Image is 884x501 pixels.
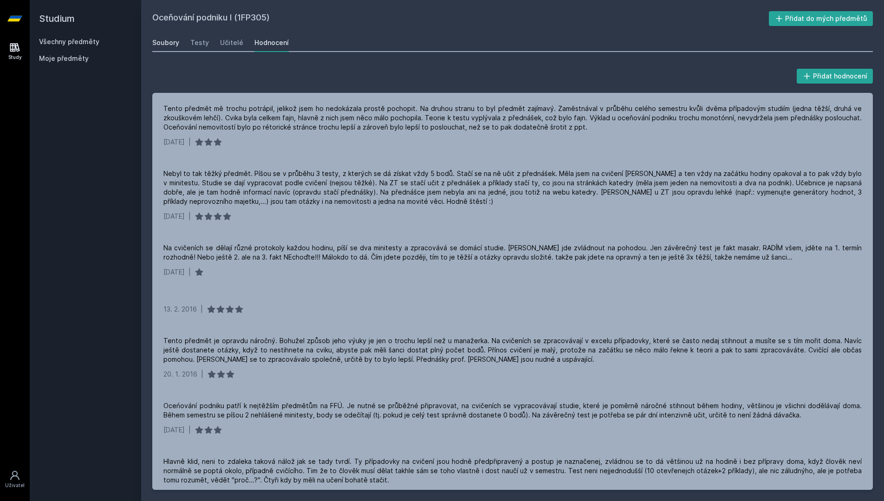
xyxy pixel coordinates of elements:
[2,465,28,494] a: Uživatel
[188,137,191,147] div: |
[254,33,289,52] a: Hodnocení
[188,425,191,435] div: |
[190,38,209,47] div: Testy
[152,33,179,52] a: Soubory
[163,137,185,147] div: [DATE]
[220,33,243,52] a: Učitelé
[163,425,185,435] div: [DATE]
[220,38,243,47] div: Učitelé
[163,457,862,485] div: Hlavně klid, neni to zdaleka taková nálož jak se tady tvrdí. Ty případovky na cvičení jsou hodně ...
[769,11,873,26] button: Přidat do mých předmětů
[163,104,862,132] div: Tento předmět mě trochu potrápil, jelikož jsem ho nedokázala prostě pochopit. Na druhou stranu to...
[163,243,862,262] div: Na cvičeních se dělají různé protokoly každou hodinu, píší se dva minitesty a zpracovává se domác...
[163,401,862,420] div: Oceńování podniku patří k nejtěžším předmětům na FFÚ. Je nutné se průběžné připravovat, na cvičen...
[163,212,185,221] div: [DATE]
[163,305,197,314] div: 13. 2. 2016
[163,336,862,364] div: Tento předmět je opravdu náročný. Bohužel způsob jeho výuky je jen o trochu lepší než u manažerka...
[152,11,769,26] h2: Oceňování podniku I (1FP305)
[163,370,197,379] div: 20. 1. 2016
[39,54,89,63] span: Moje předměty
[188,212,191,221] div: |
[152,38,179,47] div: Soubory
[188,267,191,277] div: |
[254,38,289,47] div: Hodnocení
[2,37,28,65] a: Study
[163,267,185,277] div: [DATE]
[797,69,873,84] button: Přidat hodnocení
[163,169,862,206] div: Nebyl to tak těžký předmět. Píšou se v průběhu 3 testy, z kterých se dá získat vždy 5 bodů. Stačí...
[39,38,99,46] a: Všechny předměty
[201,305,203,314] div: |
[201,370,203,379] div: |
[5,482,25,489] div: Uživatel
[190,33,209,52] a: Testy
[8,54,22,61] div: Study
